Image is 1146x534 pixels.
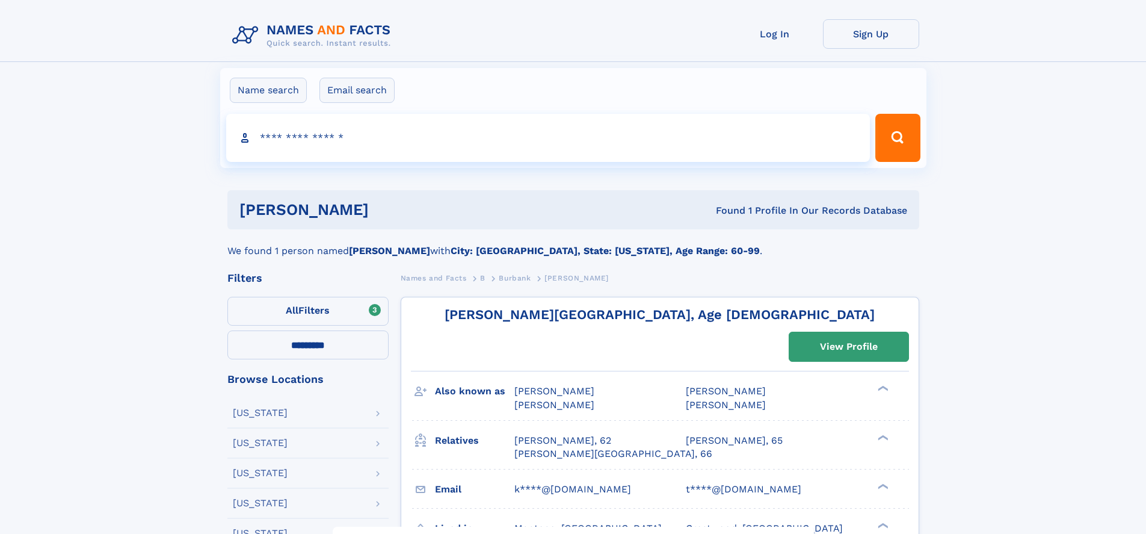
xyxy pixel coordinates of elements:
[823,19,919,49] a: Sign Up
[542,204,907,217] div: Found 1 Profile In Our Records Database
[480,274,485,282] span: B
[435,381,514,402] h3: Also known as
[349,245,430,256] b: [PERSON_NAME]
[319,78,395,103] label: Email search
[451,245,760,256] b: City: [GEOGRAPHIC_DATA], State: [US_STATE], Age Range: 60-99
[233,408,288,418] div: [US_STATE]
[875,482,889,490] div: ❯
[233,438,288,448] div: [US_STATE]
[227,229,919,258] div: We found 1 person named with .
[227,273,389,284] div: Filters
[514,399,594,411] span: [PERSON_NAME]
[514,523,662,534] span: Manteno, [GEOGRAPHIC_DATA]
[435,430,514,451] h3: Relatives
[820,333,878,361] div: View Profile
[499,270,531,285] a: Burbank
[226,114,870,162] input: search input
[435,479,514,500] h3: Email
[727,19,823,49] a: Log In
[686,399,766,411] span: [PERSON_NAME]
[789,332,908,361] a: View Profile
[875,114,920,162] button: Search Button
[544,274,609,282] span: [PERSON_NAME]
[875,433,889,441] div: ❯
[286,305,298,316] span: All
[875,385,889,393] div: ❯
[875,521,889,529] div: ❯
[514,434,611,447] a: [PERSON_NAME], 62
[445,307,875,322] a: [PERSON_NAME][GEOGRAPHIC_DATA], Age [DEMOGRAPHIC_DATA]
[239,202,543,217] h1: [PERSON_NAME]
[480,270,485,285] a: B
[401,270,467,285] a: Names and Facts
[514,447,712,461] a: [PERSON_NAME][GEOGRAPHIC_DATA], 66
[227,297,389,326] label: Filters
[227,374,389,385] div: Browse Locations
[514,385,594,397] span: [PERSON_NAME]
[686,523,843,534] span: Crestwood, [GEOGRAPHIC_DATA]
[233,498,288,508] div: [US_STATE]
[227,19,401,52] img: Logo Names and Facts
[686,385,766,397] span: [PERSON_NAME]
[499,274,531,282] span: Burbank
[230,78,307,103] label: Name search
[686,434,783,447] a: [PERSON_NAME], 65
[233,468,288,478] div: [US_STATE]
